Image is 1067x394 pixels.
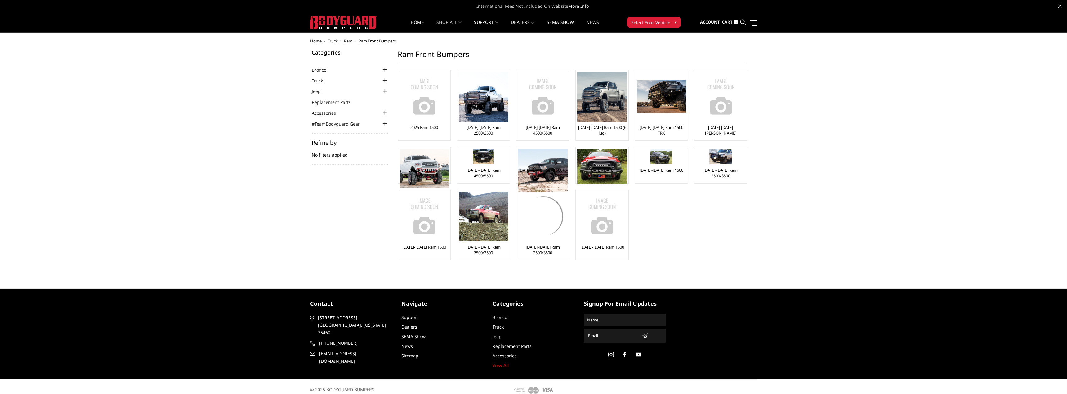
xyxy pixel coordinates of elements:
[400,192,449,241] img: No Image
[312,99,359,105] a: Replacement Parts
[436,20,462,32] a: shop all
[493,299,574,308] h5: Categories
[401,334,426,339] a: SEMA Show
[637,125,686,136] a: [DATE]-[DATE] Ram 1500 TRX
[518,72,568,122] img: No Image
[411,20,424,32] a: Home
[577,125,627,136] a: [DATE]-[DATE] Ram 1500 (6 lug)
[586,20,599,32] a: News
[493,362,509,368] a: View All
[312,88,328,95] a: Jeep
[511,20,534,32] a: Dealers
[312,77,331,84] a: Truck
[401,324,417,330] a: Dealers
[734,20,738,24] span: 0
[402,244,446,250] a: [DATE]-[DATE] Ram 1500
[310,387,374,392] span: © 2025 BODYGUARD BUMPERS
[312,110,344,116] a: Accessories
[568,3,589,9] a: More Info
[631,19,670,26] span: Select Your Vehicle
[586,331,640,341] input: Email
[459,125,508,136] a: [DATE]-[DATE] Ram 2500/3500
[312,140,389,145] h5: Refine by
[577,167,627,179] a: [DATE]-[DATE] [PERSON_NAME]
[696,125,745,136] a: [DATE]-[DATE] [PERSON_NAME]
[310,16,377,29] img: BODYGUARD BUMPERS
[675,19,677,25] span: ▾
[319,339,391,347] span: [PHONE_NUMBER]
[493,324,504,330] a: Truck
[310,38,322,44] a: Home
[459,244,508,255] a: [DATE]-[DATE] Ram 2500/3500
[640,167,683,173] a: [DATE]-[DATE] Ram 1500
[310,299,392,308] h5: contact
[401,353,418,359] a: Sitemap
[318,314,390,336] span: [STREET_ADDRESS] [GEOGRAPHIC_DATA], [US_STATE] 75460
[319,350,391,365] span: [EMAIL_ADDRESS][DOMAIN_NAME]
[577,192,627,241] a: No Image
[493,343,532,349] a: Replacement Parts
[400,167,449,179] a: [DATE]-[DATE] Ram 2500/3500
[459,167,508,179] a: [DATE]-[DATE] Ram 4500/5500
[328,38,338,44] a: Truck
[312,121,368,127] a: #TeamBodyguard Gear
[518,244,567,255] a: [DATE]-[DATE] Ram 2500/3500
[580,244,624,250] a: [DATE]-[DATE] Ram 1500
[584,299,666,308] h5: signup for email updates
[627,17,681,28] button: Select Your Vehicle
[312,67,334,73] a: Bronco
[493,353,517,359] a: Accessories
[700,14,720,31] a: Account
[398,50,746,64] h1: Ram Front Bumpers
[696,72,745,122] a: No Image
[577,192,627,241] img: No Image
[310,339,392,347] a: [PHONE_NUMBER]
[310,350,392,365] a: [EMAIL_ADDRESS][DOMAIN_NAME]
[722,19,733,25] span: Cart
[401,299,483,308] h5: Navigate
[518,167,567,179] a: [DATE]-[DATE] Ram 1500 (5 lug)
[312,50,389,55] h5: Categories
[400,72,449,122] img: No Image
[312,140,389,165] div: No filters applied
[696,72,746,122] img: No Image
[585,315,665,325] input: Name
[344,38,352,44] a: Ram
[359,38,396,44] span: Ram Front Bumpers
[696,167,745,179] a: [DATE]-[DATE] Ram 2500/3500
[493,334,502,339] a: Jeep
[518,72,567,122] a: No Image
[518,125,567,136] a: [DATE]-[DATE] Ram 4500/5500
[493,314,507,320] a: Bronco
[700,19,720,25] span: Account
[410,125,438,130] a: 2025 Ram 1500
[474,20,498,32] a: Support
[722,14,738,31] a: Cart 0
[401,343,413,349] a: News
[401,314,418,320] a: Support
[547,20,574,32] a: SEMA Show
